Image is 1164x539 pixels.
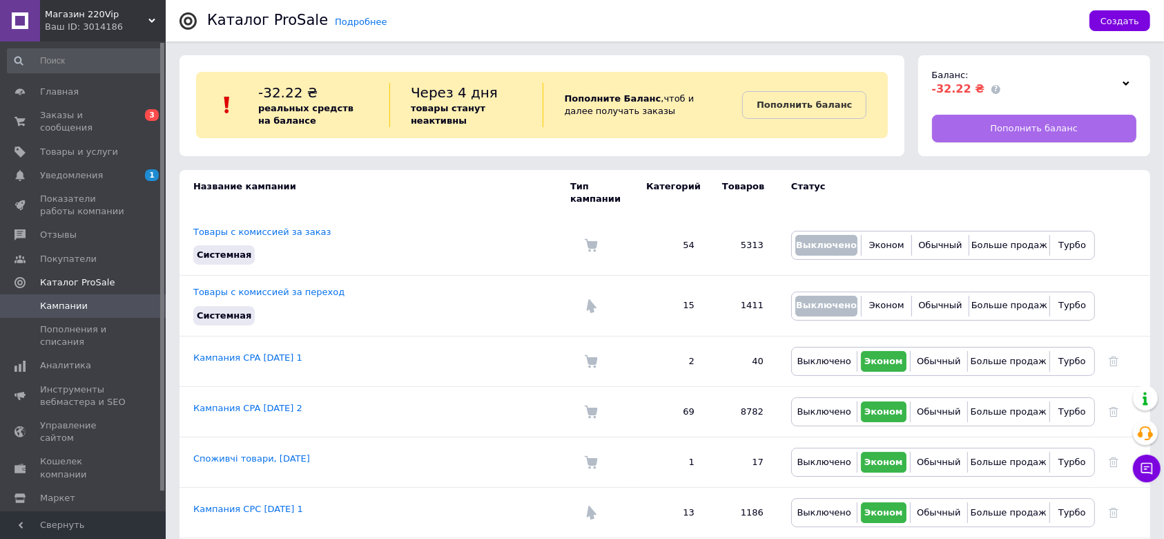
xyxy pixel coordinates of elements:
span: Кошелек компании [40,455,128,480]
button: Турбо [1054,235,1091,256]
span: Выключено [797,507,851,518]
span: Баланс: [932,70,969,80]
button: Эконом [861,351,906,372]
button: Больше продаж [971,401,1046,422]
td: 69 [632,386,708,437]
span: Магазин 220Vip [45,8,148,21]
img: Комиссия за переход [584,299,598,313]
span: Больше продаж [971,406,1047,417]
span: Уведомления [40,169,103,182]
img: Комиссия за переход [584,506,598,520]
button: Обычный [914,502,964,523]
span: Турбо [1058,457,1086,467]
span: Больше продаж [971,300,1047,310]
span: Через 4 дня [411,84,498,101]
td: 13 [632,487,708,538]
span: Товары и услуги [40,146,118,158]
button: Эконом [861,502,906,523]
button: Выключено [795,401,853,422]
img: Комиссия за заказ [584,405,598,419]
button: Эконом [861,452,906,473]
span: Турбо [1058,300,1086,310]
span: Главная [40,86,79,98]
span: Эконом [869,240,904,250]
span: Выключено [797,406,851,417]
img: Комиссия за заказ [584,238,598,252]
img: :exclamation: [217,95,237,115]
td: Товаров [708,170,777,216]
span: Эконом [864,457,903,467]
button: Эконом [861,401,906,422]
span: Больше продаж [971,507,1047,518]
input: Поиск [7,48,162,73]
a: Кампания CPA [DATE] 2 [193,403,302,413]
span: Управление сайтом [40,419,128,444]
td: Статус [777,170,1095,216]
span: Больше продаж [971,356,1047,366]
span: Обычный [918,300,962,310]
a: Подробнее [335,17,387,27]
td: 40 [708,336,777,386]
a: Кампания CPC [DATE] 1 [193,504,303,514]
img: Комиссия за заказ [584,455,598,469]
span: Пополнить баланс [990,122,1078,135]
span: -32.22 ₴ [932,82,985,95]
span: Выключено [797,356,851,366]
a: Удалить [1109,457,1118,467]
button: Создать [1089,10,1150,31]
button: Турбо [1054,401,1091,422]
span: Создать [1100,16,1139,26]
span: Выключено [796,300,857,310]
td: Категорий [632,170,708,216]
b: Пополните Баланс [564,93,661,104]
button: Эконом [865,296,908,316]
div: Каталог ProSale [207,13,328,28]
td: 17 [708,437,777,487]
a: Удалить [1109,507,1118,518]
span: Эконом [869,300,904,310]
span: Каталог ProSale [40,276,115,289]
b: реальных средств на балансе [258,103,353,126]
button: Эконом [865,235,908,256]
a: Пополнить баланс [742,91,866,119]
span: Турбо [1058,406,1086,417]
div: , чтоб и далее получать заказы [543,83,742,127]
a: Товары с комиссией за заказ [193,227,331,237]
b: товары станут неактивны [411,103,485,126]
button: Больше продаж [973,296,1046,316]
span: Пополнения и списания [40,323,128,348]
span: Выключено [797,457,851,467]
button: Больше продаж [973,235,1046,256]
img: Комиссия за заказ [584,354,598,368]
button: Чат с покупателем [1133,455,1161,482]
span: Отзывы [40,229,77,241]
span: Маркет [40,492,75,504]
span: Больше продаж [971,457,1047,467]
td: Название кампании [180,170,570,216]
button: Турбо [1054,452,1091,473]
button: Турбо [1054,351,1091,372]
span: Обычный [917,507,960,518]
span: Покупатели [40,253,97,265]
b: Пополнить баланс [757,100,852,110]
td: 54 [632,216,708,276]
span: 1 [145,169,159,181]
td: 5313 [708,216,777,276]
div: Ваш ID: 3014186 [45,21,166,33]
span: -32.22 ₴ [258,84,318,101]
span: Показатели работы компании [40,193,128,218]
span: 3 [145,109,159,121]
button: Выключено [795,502,853,523]
button: Турбо [1054,296,1091,316]
span: Выключено [796,240,857,250]
td: 2 [632,336,708,386]
button: Обычный [914,401,964,422]
span: Кампании [40,300,88,312]
span: Заказы и сообщения [40,109,128,134]
td: 1186 [708,487,777,538]
button: Турбо [1054,502,1091,523]
span: Обычный [917,406,960,417]
span: Эконом [864,406,903,417]
button: Обычный [914,351,964,372]
td: 15 [632,276,708,336]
